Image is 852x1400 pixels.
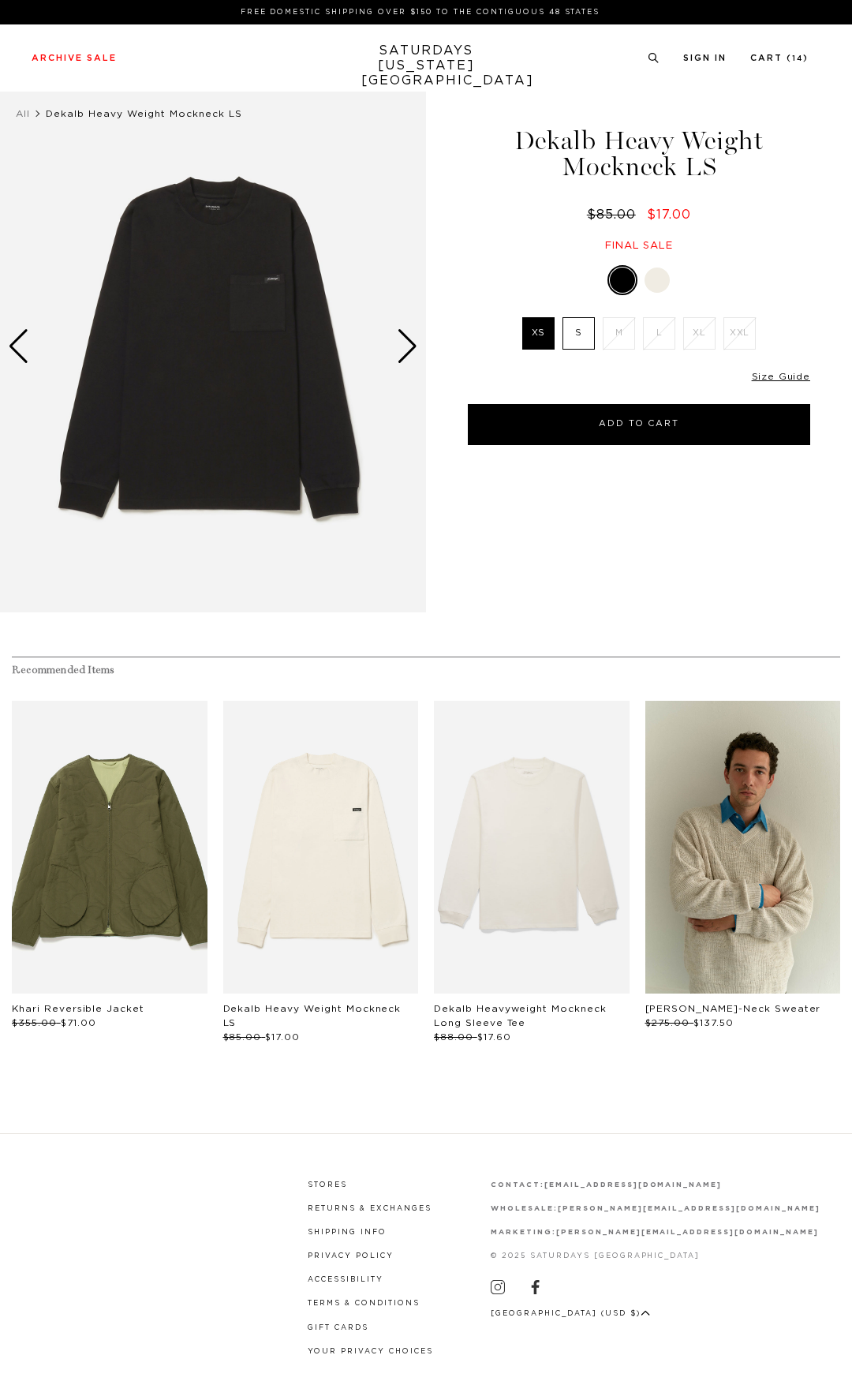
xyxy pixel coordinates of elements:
small: 14 [792,55,803,62]
a: SATURDAYS[US_STATE][GEOGRAPHIC_DATA] [361,43,491,88]
span: $355.00 [12,1018,57,1028]
a: Cart (14) [750,54,809,62]
h4: Recommended Items [12,664,840,677]
button: Add to Cart [468,404,810,445]
a: Returns & Exchanges [308,1205,432,1212]
strong: marketing: [491,1229,556,1236]
label: S [562,317,595,350]
span: $88.00 [434,1032,473,1042]
a: Sign In [683,54,727,62]
strong: contact: [491,1181,544,1189]
a: Archive Sale [32,54,117,62]
a: Privacy Policy [308,1252,394,1260]
a: Terms & Conditions [308,1300,420,1307]
span: $17.00 [265,1032,300,1042]
a: Khari Reversible Jacket [12,1004,144,1013]
a: [PERSON_NAME]-Neck Sweater [645,1004,821,1013]
a: Size Guide [752,372,810,381]
span: $17.60 [477,1032,511,1042]
a: [EMAIL_ADDRESS][DOMAIN_NAME] [544,1181,722,1189]
a: All [16,109,30,118]
div: Final sale [465,239,813,253]
p: FREE DOMESTIC SHIPPING OVER $150 TO THE CONTIGUOUS 48 STATES [38,6,802,18]
a: Dekalb Heavyweight Mockneck Long Sleeve Tee [434,1004,607,1028]
span: Dekalb Heavy Weight Mockneck LS [46,109,242,118]
a: Your privacy choices [308,1348,433,1355]
span: $17.00 [647,208,691,221]
a: Stores [308,1181,347,1189]
a: Gift Cards [308,1324,368,1331]
a: Accessibility [308,1276,383,1283]
a: [PERSON_NAME][EMAIL_ADDRESS][DOMAIN_NAME] [558,1205,820,1212]
span: $137.50 [693,1018,734,1028]
button: [GEOGRAPHIC_DATA] (USD $) [491,1308,650,1320]
a: Shipping Info [308,1229,387,1236]
a: Dekalb Heavy Weight Mockneck LS [223,1004,402,1028]
a: [PERSON_NAME][EMAIL_ADDRESS][DOMAIN_NAME] [556,1229,819,1236]
span: $71.00 [61,1018,96,1028]
strong: wholesale: [491,1205,558,1212]
span: $275.00 [645,1018,690,1028]
label: XS [522,317,555,350]
span: $85.00 [223,1032,262,1042]
h1: Dekalb Heavy Weight Mockneck LS [465,128,813,180]
del: $85.00 [587,208,642,221]
p: © 2025 Saturdays [GEOGRAPHIC_DATA] [491,1250,820,1262]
